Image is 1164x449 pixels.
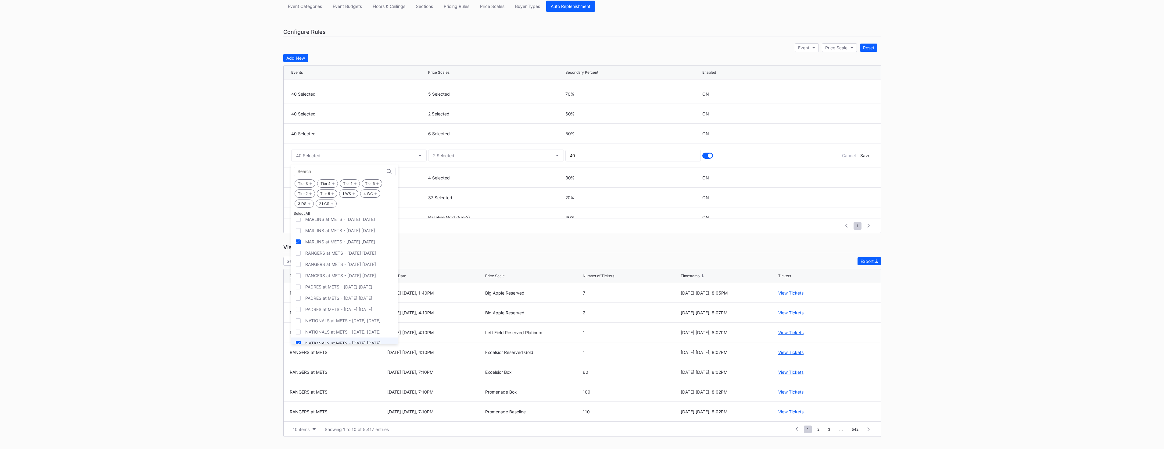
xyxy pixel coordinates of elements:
span: 2 [814,426,822,433]
div: NATIONALS at METS - [DATE] [DATE] [305,329,381,334]
div: Tier 6 [317,189,337,198]
div: 110 [583,409,679,414]
div: 10 items [293,427,310,432]
div: MARLINS at METS - [DATE] [DATE] [305,239,375,244]
span: 3 [825,426,833,433]
div: [DATE] [DATE], 7:10PM [387,389,484,394]
div: 60 [583,369,679,375]
div: Select All [294,211,396,216]
div: Tier 4 [317,179,338,188]
div: MARLINS at METS - [DATE] [DATE] [305,228,375,233]
div: NATIONALS at METS - [DATE] [DATE] [305,341,381,346]
div: RANGERS at METS - [DATE] [DATE] [305,262,376,267]
div: [DATE] [DATE], 7:10PM [387,409,484,414]
div: 109 [583,389,679,394]
div: Tier 1 [340,179,360,188]
div: [DATE] [DATE], 8:02PM [681,389,777,394]
span: 1 [804,426,812,433]
div: MARLINS at METS - [DATE] [DATE] [305,217,375,222]
div: Excelsior Box [485,369,582,375]
div: NATIONALS at METS - [DATE] [DATE] [305,318,381,323]
div: Showing 1 to 10 of 5,417 entries [325,427,389,432]
div: 3 DS [295,200,314,208]
input: Search [298,169,351,174]
div: 4 WC [360,189,380,198]
div: ... [835,427,847,432]
div: PADRES at METS - [DATE] [DATE] [305,284,372,289]
div: RANGERS at METS - [DATE] [DATE] [305,273,376,278]
div: [DATE] [DATE], 7:10PM [387,369,484,375]
div: View Tickets [778,369,804,375]
div: RANGERS at METS [290,389,386,394]
div: 2 LCS [316,200,337,208]
div: RANGERS at METS - [DATE] [DATE] [305,250,376,256]
div: 1 WS [339,189,358,198]
div: Tier 5 [362,179,382,188]
div: RANGERS at METS [290,369,386,375]
div: Promenade Box [485,389,582,394]
div: [DATE] [DATE], 8:02PM [681,369,777,375]
div: Tier 2 [295,189,315,198]
div: View Tickets [778,389,804,394]
div: View Tickets [778,409,804,414]
button: 10 items [290,425,319,433]
div: PADRES at METS - [DATE] [DATE] [305,295,372,301]
div: PADRES at METS - [DATE] [DATE] [305,307,372,312]
span: 542 [849,426,861,433]
div: Tier 3 [295,179,315,188]
div: Promenade Baseline [485,409,582,414]
div: RANGERS at METS [290,409,386,414]
div: [DATE] [DATE], 8:02PM [681,409,777,414]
